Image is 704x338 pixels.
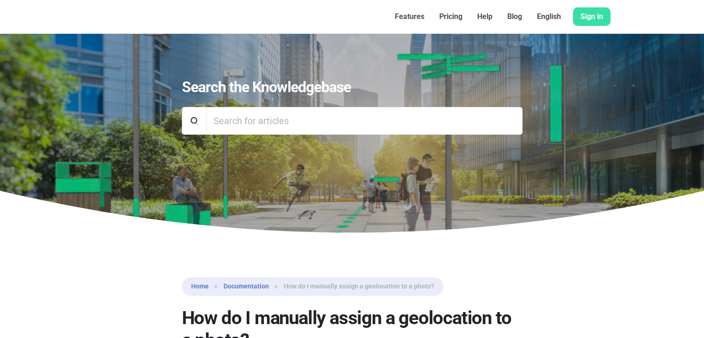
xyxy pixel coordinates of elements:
[182,277,443,296] nav: breadcrumb
[395,12,424,21] font: Features
[224,282,269,291] a: Documentation
[432,7,470,26] a: Pricing
[470,7,500,26] a: Help
[182,78,523,96] h1: Search the Knowledgebase
[191,282,209,291] a: Home
[439,12,462,21] font: Pricing
[477,12,492,21] font: Help
[387,7,432,26] a: Features
[573,7,611,26] a: Sign in
[269,281,434,292] li: How do I manually assign a geolocation to a photo?
[206,107,523,135] input: Search
[580,12,603,21] font: Sign in
[500,7,530,26] a: Blog
[530,7,568,26] a: English
[507,12,522,21] font: Blog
